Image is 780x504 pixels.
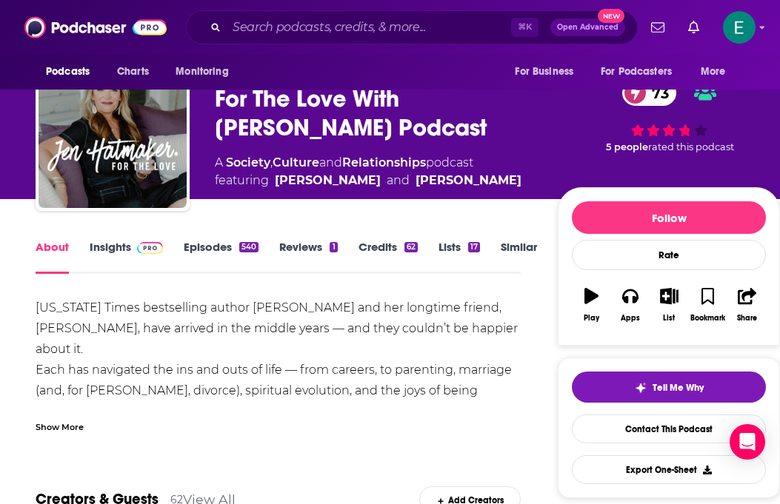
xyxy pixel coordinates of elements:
a: Relationships [342,155,426,169]
button: Open AdvancedNew [550,19,625,36]
span: New [598,9,624,23]
a: Similar [501,240,537,274]
a: Charts [107,58,158,86]
div: 62 [404,242,418,252]
a: Episodes540 [184,240,259,274]
img: Podchaser - Follow, Share and Rate Podcasts [24,13,167,41]
img: tell me why sparkle [635,382,647,394]
div: A podcast [215,154,521,189]
span: 5 people [606,141,648,152]
a: Amy Hardin [416,172,521,189]
span: and [387,172,410,189]
span: 73 [637,80,676,106]
span: For Business [515,61,573,82]
span: For Podcasters [601,61,672,82]
button: Apps [611,278,650,332]
span: Open Advanced [557,24,619,31]
button: open menu [591,58,693,86]
div: List [663,314,675,323]
a: Reviews1 [279,240,337,274]
img: User Profile [723,11,756,44]
span: Monitoring [176,61,228,82]
div: Share [737,314,757,323]
a: Contact This Podcast [572,414,766,443]
span: Charts [117,61,149,82]
a: Show notifications dropdown [682,15,705,40]
a: Jen Hatmaker [275,172,381,189]
a: About [36,240,69,274]
button: Share [727,278,766,332]
input: Search podcasts, credits, & more... [227,16,511,39]
span: featuring [215,172,521,189]
a: Lists17 [439,240,480,274]
div: Bookmark [690,314,725,323]
div: 17 [468,242,480,252]
button: open menu [690,58,744,86]
button: Export One-Sheet [572,455,766,484]
span: Podcasts [46,61,90,82]
button: Bookmark [689,278,727,332]
div: 540 [239,242,259,252]
button: Show profile menu [723,11,756,44]
span: rated this podcast [648,141,734,152]
div: 1 [330,242,337,252]
a: 73 [622,80,676,106]
a: Credits62 [359,240,418,274]
span: ⌘ K [511,18,539,37]
button: List [650,278,688,332]
div: Apps [621,314,640,323]
button: Follow [572,201,766,234]
a: Society [226,155,270,169]
span: Tell Me Why [653,382,704,394]
img: Podchaser Pro [137,242,163,254]
div: Open Intercom Messenger [730,424,765,460]
button: tell me why sparkleTell Me Why [572,372,766,403]
a: Show notifications dropdown [645,15,670,40]
div: 73 5 peoplerated this podcast [558,70,780,163]
div: Rate [572,240,766,270]
div: Search podcasts, credits, & more... [186,10,638,44]
img: For The Love With Jen Hatmaker Podcast [39,60,187,208]
span: and [319,155,342,169]
span: More [701,61,726,82]
span: , [270,155,273,169]
button: open menu [165,58,247,86]
span: Logged in as ellien [723,11,756,44]
div: Play [584,314,599,323]
a: InsightsPodchaser Pro [90,240,163,274]
button: open menu [504,58,592,86]
button: Play [572,278,610,332]
button: open menu [36,58,109,86]
a: Culture [273,155,319,169]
